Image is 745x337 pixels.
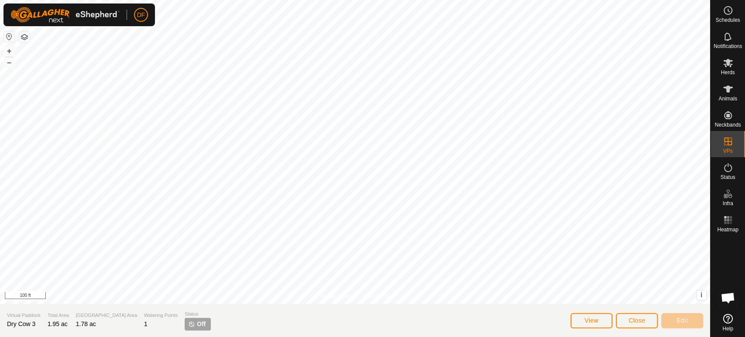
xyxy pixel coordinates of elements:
a: Contact Us [364,292,389,300]
span: Edit [676,317,688,324]
button: i [697,290,706,300]
span: Dry Cow 3 [7,320,35,327]
span: 1.95 ac [48,320,68,327]
span: VPs [723,148,732,154]
span: Heatmap [717,227,738,232]
span: DF [137,10,145,20]
span: Watering Points [144,312,178,319]
span: Status [185,310,211,318]
img: Gallagher Logo [10,7,120,23]
button: Close [616,313,658,328]
button: Reset Map [4,31,14,42]
span: Close [628,317,645,324]
span: 1.78 ac [76,320,96,327]
span: i [700,291,702,299]
button: – [4,57,14,68]
button: View [570,313,612,328]
img: turn-off [188,320,195,327]
span: Herds [721,70,735,75]
span: Total Area [48,312,69,319]
button: + [4,46,14,56]
button: Edit [661,313,703,328]
div: Open chat [715,285,741,311]
span: Infra [722,201,733,206]
span: Status [720,175,735,180]
span: Virtual Paddock [7,312,41,319]
span: Notifications [714,44,742,49]
span: Help [722,326,733,331]
a: Privacy Policy [320,292,353,300]
span: Schedules [715,17,740,23]
span: Animals [718,96,737,101]
a: Help [711,310,745,335]
button: Map Layers [19,32,30,42]
span: Off [197,320,206,329]
span: Neckbands [714,122,741,127]
span: View [584,317,598,324]
span: [GEOGRAPHIC_DATA] Area [76,312,137,319]
span: 1 [144,320,148,327]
